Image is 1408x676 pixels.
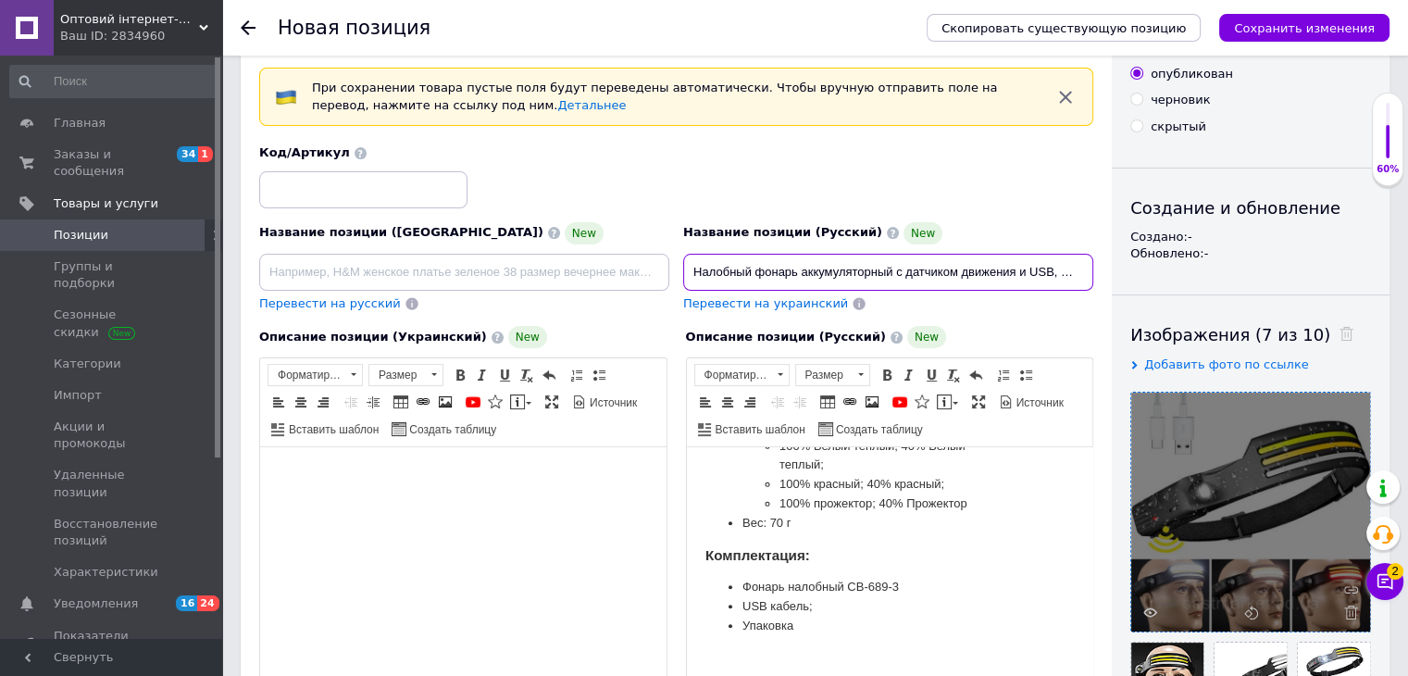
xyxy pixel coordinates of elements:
[968,392,989,412] a: Развернуть
[941,21,1186,35] span: Скопировать существующую позицию
[903,222,942,244] span: New
[1130,323,1371,346] div: Изображения (7 из 10)
[912,392,932,412] a: Вставить иконку
[313,392,333,412] a: По правому краю
[517,365,537,385] a: Убрать форматирование
[369,365,425,385] span: Размер
[341,392,361,412] a: Уменьшить отступ
[542,392,562,412] a: Развернуть
[508,326,547,348] span: New
[259,145,350,159] span: Код/Артикул
[567,365,587,385] a: Вставить / удалить нумерованный список
[1130,196,1371,219] div: Создание и обновление
[1366,563,1403,600] button: Чат с покупателем2
[413,392,433,412] a: Вставить/Редактировать ссылку (Ctrl+L)
[790,392,810,412] a: Увеличить отступ
[927,14,1201,42] button: Скопировать существующую позицию
[966,365,986,385] a: Отменить (Ctrl+Z)
[268,364,363,386] a: Форматирование
[60,28,222,44] div: Ваш ID: 2834960
[463,392,483,412] a: Добавить видео с YouTube
[435,392,455,412] a: Изображение
[197,595,218,611] span: 24
[259,254,669,291] input: Например, H&M женское платье зеленое 38 размер вечернее макси с блестками
[683,254,1093,291] input: Например, H&M женское платье зеленое 38 размер вечернее макси с блестками
[1151,66,1233,82] div: опубликован
[767,392,788,412] a: Уменьшить отступ
[795,364,870,386] a: Размер
[1130,229,1371,245] div: Создано: -
[259,225,543,239] span: Название позиции ([GEOGRAPHIC_DATA])
[54,195,158,212] span: Товары и услуги
[286,422,379,438] span: Вставить шаблон
[177,146,198,162] span: 34
[717,392,738,412] a: По центру
[1016,365,1036,385] a: Вставить / удалить маркированный список
[54,146,171,180] span: Заказы и сообщения
[589,365,609,385] a: Вставить / удалить маркированный список
[312,81,997,112] span: При сохранении товара пустые поля будут переведены автоматически. Чтобы вручную отправить поле на...
[368,364,443,386] a: Размер
[450,365,470,385] a: Полужирный (Ctrl+B)
[259,330,487,344] span: Описание позиции (Украинский)
[54,419,171,452] span: Акции и промокоды
[934,392,961,412] a: Вставить сообщение
[9,65,218,98] input: Поиск
[713,422,805,438] span: Вставить шаблон
[54,307,171,340] span: Сезонные скидки
[695,365,771,385] span: Форматирование
[363,392,383,412] a: Увеличить отступ
[796,365,852,385] span: Размер
[1144,357,1309,371] span: Добавить фото по ссылке
[406,422,496,438] span: Создать таблицу
[943,365,964,385] a: Убрать форматирование
[389,419,499,439] a: Создать таблицу
[993,365,1014,385] a: Вставить / удалить нумерованный список
[268,392,289,412] a: По левому краю
[54,387,102,404] span: Импорт
[60,11,199,28] span: Оптовий інтернет-магазин bestmarket
[683,296,848,310] span: Перевести на украинский
[840,392,860,412] a: Вставить/Редактировать ссылку (Ctrl+L)
[1130,245,1371,262] div: Обновлено: -
[1387,563,1403,580] span: 2
[54,564,158,581] span: Характеристики
[391,392,411,412] a: Таблица
[817,392,838,412] a: Таблица
[1372,93,1403,186] div: 60% Качество заполнения
[54,516,171,549] span: Восстановление позиций
[816,419,926,439] a: Создать таблицу
[862,392,882,412] a: Изображение
[1234,21,1375,35] i: Сохранить изменения
[1219,14,1389,42] button: Сохранить изменения
[494,365,515,385] a: Подчеркнутый (Ctrl+U)
[695,419,808,439] a: Вставить шаблон
[291,392,311,412] a: По центру
[54,227,108,244] span: Позиции
[472,365,492,385] a: Курсив (Ctrl+I)
[54,258,171,292] span: Группы и подборки
[907,326,946,348] span: New
[278,17,430,39] h1: Новая позиция
[683,225,882,239] span: Название позиции (Русский)
[241,20,255,35] div: Вернуться назад
[1373,163,1402,176] div: 60%
[485,392,505,412] a: Вставить иконку
[890,392,910,412] a: Добавить видео с YouTube
[54,467,171,500] span: Удаленные позиции
[686,330,886,344] span: Описание позиции (Русский)
[587,395,637,411] span: Источник
[921,365,941,385] a: Подчеркнутый (Ctrl+U)
[176,595,197,611] span: 16
[54,595,138,612] span: Уведомления
[569,392,640,412] a: Источник
[275,86,297,108] img: :flag-ua:
[996,392,1066,412] a: Источник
